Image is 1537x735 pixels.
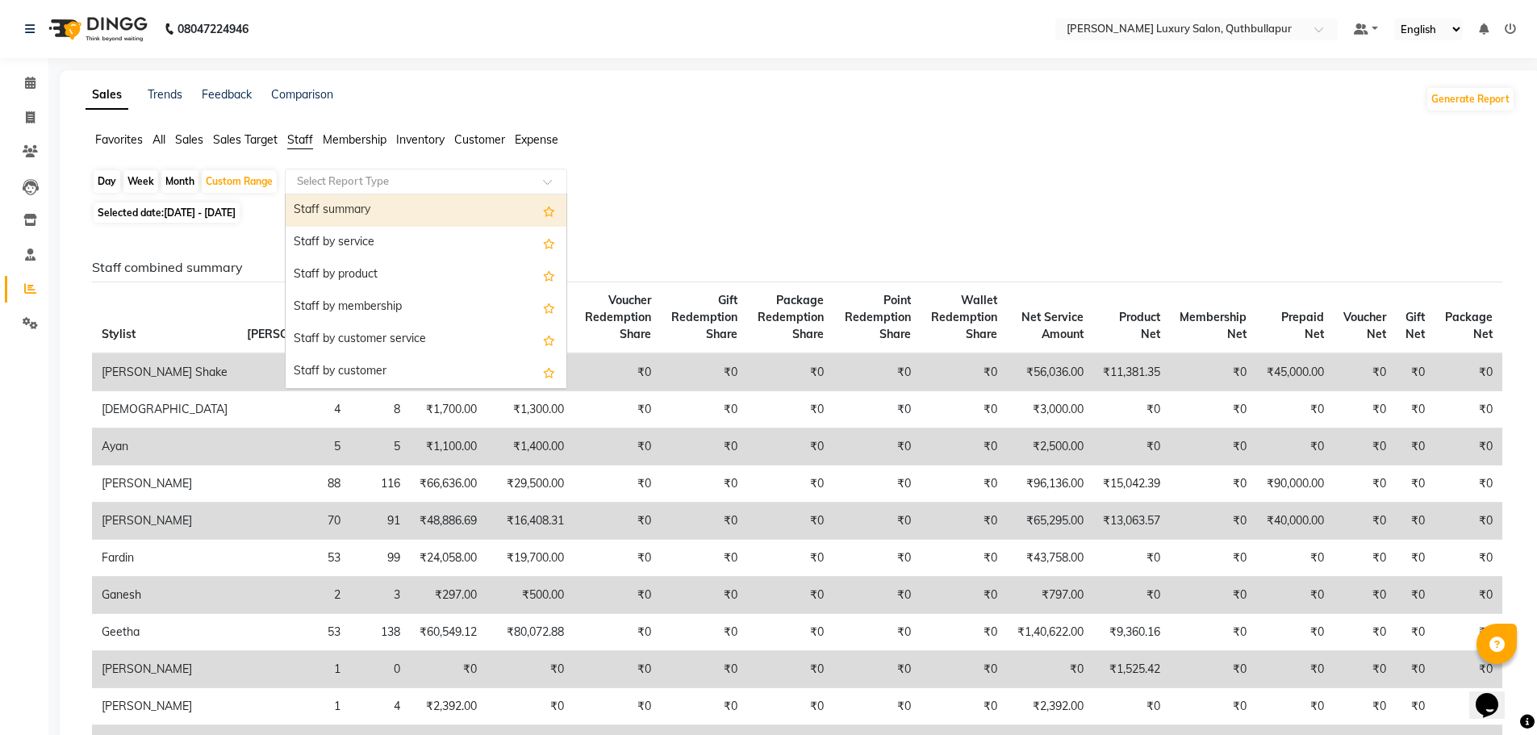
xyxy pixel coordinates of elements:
td: ₹0 [1007,651,1093,688]
td: [PERSON_NAME] Shake [92,353,237,391]
td: ₹0 [1396,391,1435,428]
td: ₹48,886.69 [410,503,487,540]
td: 8 [350,391,410,428]
td: 0 [350,651,410,688]
a: Sales [86,81,128,110]
td: ₹40,000.00 [1256,503,1333,540]
td: 116 [350,466,410,503]
div: Staff by customer service [286,324,566,356]
td: ₹3,000.00 [1007,391,1093,428]
td: ₹0 [1435,428,1502,466]
td: Ganesh [92,577,237,614]
td: ₹0 [833,577,920,614]
td: ₹0 [921,353,1007,391]
td: ₹0 [574,540,661,577]
td: ₹0 [1093,540,1170,577]
td: ₹1,300.00 [487,391,574,428]
td: ₹0 [921,503,1007,540]
h6: Staff combined summary [92,260,1502,275]
td: ₹797.00 [1007,577,1093,614]
td: ₹56,036.00 [1007,353,1093,391]
td: ₹0 [574,577,661,614]
td: 99 [350,540,410,577]
td: ₹0 [1256,577,1333,614]
span: Add this report to Favorites List [543,362,555,382]
span: Favorites [95,132,143,147]
td: ₹0 [1334,651,1396,688]
td: ₹1,525.42 [1093,651,1170,688]
td: ₹0 [1435,688,1502,725]
button: Generate Report [1427,88,1514,111]
td: ₹1,100.00 [410,428,487,466]
td: ₹11,381.35 [1093,353,1170,391]
td: [PERSON_NAME] [92,503,237,540]
td: ₹0 [833,466,920,503]
td: ₹0 [1256,614,1333,651]
td: ₹0 [1435,466,1502,503]
td: ₹0 [1170,466,1256,503]
td: ₹0 [921,391,1007,428]
td: ₹0 [1334,391,1396,428]
td: 70 [237,503,350,540]
td: ₹0 [1435,577,1502,614]
td: ₹0 [1435,651,1502,688]
td: 88 [237,466,350,503]
span: Sales [175,132,203,147]
td: ₹0 [833,614,920,651]
td: ₹0 [574,428,661,466]
div: Staff by service [286,227,566,259]
td: ₹0 [747,577,834,614]
td: 5 [350,428,410,466]
td: ₹0 [487,651,574,688]
td: ₹0 [1256,391,1333,428]
td: ₹65,295.00 [1007,503,1093,540]
span: Add this report to Favorites List [543,298,555,317]
div: Custom Range [202,170,277,193]
td: ₹90,000.00 [1256,466,1333,503]
td: ₹0 [574,466,661,503]
td: ₹0 [1334,540,1396,577]
td: Fardin [92,540,237,577]
td: ₹43,758.00 [1007,540,1093,577]
td: ₹0 [410,651,487,688]
ng-dropdown-panel: Options list [285,194,567,389]
td: ₹500.00 [487,577,574,614]
td: ₹0 [1396,466,1435,503]
td: ₹2,500.00 [1007,428,1093,466]
td: ₹0 [921,540,1007,577]
img: logo [41,6,152,52]
td: 53 [237,614,350,651]
td: ₹96,136.00 [1007,466,1093,503]
td: 3 [350,577,410,614]
td: ₹0 [661,614,747,651]
td: [DEMOGRAPHIC_DATA] [92,391,237,428]
td: ₹2,392.00 [410,688,487,725]
td: ₹80,072.88 [487,614,574,651]
td: ₹0 [1334,577,1396,614]
span: Sales Target [213,132,278,147]
td: ₹0 [1170,688,1256,725]
td: ₹0 [1170,391,1256,428]
td: ₹0 [747,391,834,428]
span: [PERSON_NAME] [247,327,340,341]
td: ₹0 [1396,651,1435,688]
td: ₹0 [747,651,834,688]
td: ₹0 [661,651,747,688]
span: [DATE] - [DATE] [164,207,236,219]
td: ₹0 [1396,503,1435,540]
td: ₹0 [747,353,834,391]
td: 2 [237,577,350,614]
td: ₹0 [661,428,747,466]
td: ₹0 [747,428,834,466]
td: ₹0 [661,503,747,540]
td: ₹0 [1093,577,1170,614]
td: ₹0 [1093,428,1170,466]
span: Package Net [1445,310,1493,341]
td: Ayan [92,428,237,466]
td: ₹0 [921,651,1007,688]
span: Add this report to Favorites List [543,265,555,285]
span: Voucher Net [1343,310,1386,341]
div: Staff by product [286,259,566,291]
td: ₹0 [1396,540,1435,577]
td: 138 [350,614,410,651]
